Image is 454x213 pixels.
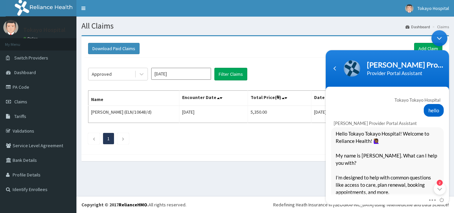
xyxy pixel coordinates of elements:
td: [DATE] [179,106,248,123]
span: Tokayo Hospital [417,5,449,11]
p: Tokayo Hospital [23,27,65,33]
span: More actions [106,169,111,175]
th: Total Price(₦) [248,91,311,106]
td: 5,350.00 [248,106,311,123]
strong: Copyright © 2017 . [81,202,149,208]
img: User Image [405,4,413,13]
img: User Image [3,20,18,35]
td: [PERSON_NAME] (ELN/10648/d) [88,106,179,123]
a: Previous page [92,136,95,142]
th: Date Filed [311,91,372,106]
h1: All Claims [81,22,449,30]
a: Next page [122,136,125,142]
li: Claims [431,24,449,30]
span: Tariffs [14,113,26,119]
button: Filter Claims [214,68,247,80]
button: Download Paid Claims [88,43,140,54]
a: Dashboard [405,24,430,30]
span: Dashboard [14,69,36,75]
td: [DATE] 13:37:49 GMT [311,106,372,123]
a: Page 1 is your current page [107,136,110,142]
a: RelianceHMO [119,202,147,208]
footer: All rights reserved. [76,196,454,213]
span: End chat [114,169,121,175]
a: Online [23,36,39,41]
span: Switch Providers [14,55,48,61]
div: Redefining Heath Insurance in [GEOGRAPHIC_DATA] using Telemedicine and Data Science! [273,201,449,208]
em: 2 [114,153,120,159]
input: Select Month and Year [151,68,211,80]
iframe: SalesIQ Chatwindow [322,27,452,208]
th: Name [88,91,179,106]
th: Encounter Date [179,91,248,106]
span: Claims [14,99,27,105]
div: Approved [92,71,112,77]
